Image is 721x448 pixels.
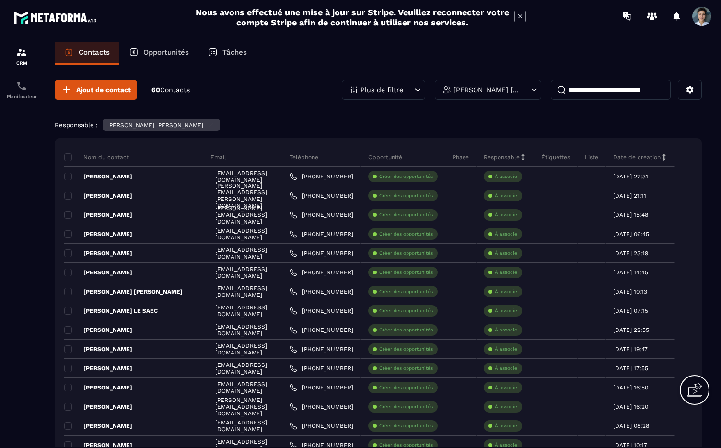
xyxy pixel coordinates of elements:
[495,327,517,333] p: À associe
[210,153,226,161] p: Email
[613,327,649,333] p: [DATE] 22:55
[495,269,517,276] p: À associe
[495,231,517,237] p: À associe
[379,384,433,391] p: Créer des opportunités
[290,211,353,219] a: [PHONE_NUMBER]
[290,269,353,276] a: [PHONE_NUMBER]
[64,173,132,180] p: [PERSON_NAME]
[290,384,353,391] a: [PHONE_NUMBER]
[13,9,100,26] img: logo
[379,365,433,372] p: Créer des opportunités
[495,365,517,372] p: À associe
[613,212,648,218] p: [DATE] 15:48
[495,212,517,218] p: À associe
[613,307,648,314] p: [DATE] 07:15
[585,153,598,161] p: Liste
[613,153,661,161] p: Date de création
[613,173,648,180] p: [DATE] 22:31
[379,212,433,218] p: Créer des opportunités
[453,153,469,161] p: Phase
[495,250,517,257] p: À associe
[290,153,318,161] p: Téléphone
[368,153,402,161] p: Opportunité
[55,121,98,129] p: Responsable :
[613,288,647,295] p: [DATE] 10:13
[495,384,517,391] p: À associe
[2,73,41,106] a: schedulerschedulerPlanificateur
[64,153,129,161] p: Nom du contact
[495,173,517,180] p: À associe
[64,269,132,276] p: [PERSON_NAME]
[379,346,433,353] p: Créer des opportunités
[64,422,132,430] p: [PERSON_NAME]
[495,403,517,410] p: À associe
[379,423,433,429] p: Créer des opportunités
[76,85,131,94] span: Ajout de contact
[64,345,132,353] p: [PERSON_NAME]
[222,48,247,57] p: Tâches
[16,80,27,92] img: scheduler
[379,192,433,199] p: Créer des opportunités
[195,7,510,27] h2: Nous avons effectué une mise à jour sur Stripe. Veuillez reconnecter votre compte Stripe afin de ...
[107,122,203,129] p: [PERSON_NAME] [PERSON_NAME]
[613,423,649,429] p: [DATE] 08:28
[454,86,520,93] p: [PERSON_NAME] [PERSON_NAME]
[151,85,190,94] p: 60
[198,42,256,65] a: Tâches
[290,249,353,257] a: [PHONE_NUMBER]
[290,173,353,180] a: [PHONE_NUMBER]
[360,86,403,93] p: Plus de filtre
[290,403,353,411] a: [PHONE_NUMBER]
[64,365,132,372] p: [PERSON_NAME]
[64,249,132,257] p: [PERSON_NAME]
[541,153,570,161] p: Étiquettes
[64,288,183,295] p: [PERSON_NAME] [PERSON_NAME]
[613,384,648,391] p: [DATE] 16:50
[379,231,433,237] p: Créer des opportunités
[495,307,517,314] p: À associe
[613,250,648,257] p: [DATE] 23:19
[55,42,119,65] a: Contacts
[16,47,27,58] img: formation
[2,39,41,73] a: formationformationCRM
[495,192,517,199] p: À associe
[379,327,433,333] p: Créer des opportunités
[64,211,132,219] p: [PERSON_NAME]
[64,192,132,200] p: [PERSON_NAME]
[2,60,41,66] p: CRM
[290,422,353,430] a: [PHONE_NUMBER]
[290,288,353,295] a: [PHONE_NUMBER]
[379,269,433,276] p: Créer des opportunités
[484,153,520,161] p: Responsable
[613,269,648,276] p: [DATE] 14:45
[379,307,433,314] p: Créer des opportunités
[613,365,648,372] p: [DATE] 17:55
[160,86,190,94] span: Contacts
[379,288,433,295] p: Créer des opportunités
[143,48,189,57] p: Opportunités
[290,230,353,238] a: [PHONE_NUMBER]
[55,80,137,100] button: Ajout de contact
[64,230,132,238] p: [PERSON_NAME]
[290,192,353,200] a: [PHONE_NUMBER]
[64,403,132,411] p: [PERSON_NAME]
[64,307,158,315] p: [PERSON_NAME] LE SAEC
[290,326,353,334] a: [PHONE_NUMBER]
[290,307,353,315] a: [PHONE_NUMBER]
[290,345,353,353] a: [PHONE_NUMBER]
[2,94,41,99] p: Planificateur
[613,346,648,353] p: [DATE] 19:47
[379,250,433,257] p: Créer des opportunités
[495,346,517,353] p: À associe
[613,231,649,237] p: [DATE] 06:45
[613,403,648,410] p: [DATE] 16:20
[79,48,110,57] p: Contacts
[379,173,433,180] p: Créer des opportunités
[290,365,353,372] a: [PHONE_NUMBER]
[379,403,433,410] p: Créer des opportunités
[64,326,132,334] p: [PERSON_NAME]
[119,42,198,65] a: Opportunités
[495,423,517,429] p: À associe
[495,288,517,295] p: À associe
[64,384,132,391] p: [PERSON_NAME]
